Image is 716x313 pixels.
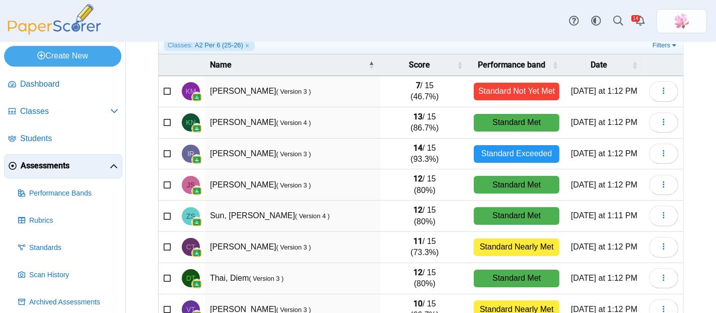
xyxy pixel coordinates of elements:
[20,106,110,117] span: Classes
[276,150,311,158] small: ( Version 3 )
[29,189,118,199] span: Performance Bands
[20,79,118,90] span: Dashboard
[650,40,681,50] a: Filters
[413,205,422,215] b: 12
[632,54,638,76] span: Date : Activate to sort
[205,139,381,170] td: [PERSON_NAME]
[674,13,690,29] span: Xinmei Li
[571,118,637,127] time: Sep 9, 2025 at 1:12 PM
[369,54,375,76] span: Name : Activate to invert sorting
[413,143,422,153] b: 14
[249,275,283,282] small: ( Version 3 )
[478,60,546,70] span: Performance band
[192,279,202,289] img: googleClassroom-logo.png
[381,201,469,232] td: / 15 (80%)
[186,243,196,251] span: Caitlin Terry
[629,10,652,32] a: Alerts
[29,297,118,307] span: Archived Assessments
[14,209,122,233] a: Rubrics
[205,201,381,232] td: Sun, [PERSON_NAME]
[276,181,311,189] small: ( Version 3 )
[381,169,469,201] td: / 15 (80%)
[205,107,381,139] td: [PERSON_NAME]
[276,243,311,251] small: ( Version 3 )
[187,181,195,189] span: Jeffrey Snyder
[276,88,311,95] small: ( Version 3 )
[186,119,195,126] span: Kaylee Nosaka
[474,270,559,287] div: Standard Met
[416,81,420,90] b: 7
[413,299,422,308] b: 10
[591,60,607,70] span: Date
[4,127,122,151] a: Students
[168,41,193,50] span: Classes:
[14,236,122,260] a: Standards
[192,186,202,196] img: googleClassroom-logo.png
[29,270,118,280] span: Scan History
[192,92,202,102] img: googleClassroom-logo.png
[192,155,202,165] img: googleClassroom-logo.png
[571,149,637,158] time: Sep 9, 2025 at 1:12 PM
[457,54,463,76] span: Score : Activate to sort
[474,176,559,194] div: Standard Met
[186,213,195,220] span: Zijie Sun
[474,207,559,225] div: Standard Met
[164,40,255,50] a: Classes: A2 Per 6 (25-26)
[409,60,430,70] span: Score
[14,181,122,206] a: Performance Bands
[381,76,469,107] td: / 15 (46.7%)
[381,263,469,294] td: / 15 (80%)
[21,160,110,171] span: Assessments
[195,41,243,50] span: A2 Per 6 (25-26)
[474,145,559,163] div: Standard Exceeded
[29,216,118,226] span: Rubrics
[186,306,195,313] span: Valerie Thai
[210,60,232,70] span: Name
[381,107,469,139] td: / 15 (86.7%)
[192,217,202,227] img: googleClassroom-logo.png
[4,4,105,35] img: PaperScorer
[29,243,118,253] span: Standards
[413,112,422,121] b: 13
[14,263,122,287] a: Scan History
[186,275,196,282] span: Diem Thai
[474,114,559,132] div: Standard Met
[571,211,637,220] time: Sep 9, 2025 at 1:11 PM
[4,28,105,36] a: PaperScorer
[295,212,330,220] small: ( Version 4 )
[20,133,118,144] span: Students
[4,46,121,66] a: Create New
[4,100,122,124] a: Classes
[4,154,122,178] a: Assessments
[186,88,196,95] span: Kaylani Miller
[4,73,122,97] a: Dashboard
[381,139,469,170] td: / 15 (93.3%)
[571,87,637,95] time: Sep 9, 2025 at 1:12 PM
[205,263,381,294] td: Thai, Diem
[192,123,202,134] img: googleClassroom-logo.png
[674,13,690,29] img: ps.MuGhfZT6iQwmPTCC
[205,232,381,263] td: [PERSON_NAME]
[205,169,381,201] td: [PERSON_NAME]
[205,76,381,107] td: [PERSON_NAME]
[192,248,202,258] img: googleClassroom-logo.png
[413,268,422,277] b: 12
[187,150,194,157] span: Isabel Rodriguez
[552,54,558,76] span: Performance band : Activate to sort
[571,180,637,189] time: Sep 9, 2025 at 1:12 PM
[413,236,422,246] b: 11
[571,242,637,251] time: Sep 9, 2025 at 1:12 PM
[276,119,311,127] small: ( Version 4 )
[657,9,707,33] a: ps.MuGhfZT6iQwmPTCC
[413,174,422,183] b: 12
[381,232,469,263] td: / 15 (73.3%)
[474,83,559,100] div: Standard Not Yet Met
[571,274,637,282] time: Sep 9, 2025 at 1:12 PM
[474,238,559,256] div: Standard Nearly Met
